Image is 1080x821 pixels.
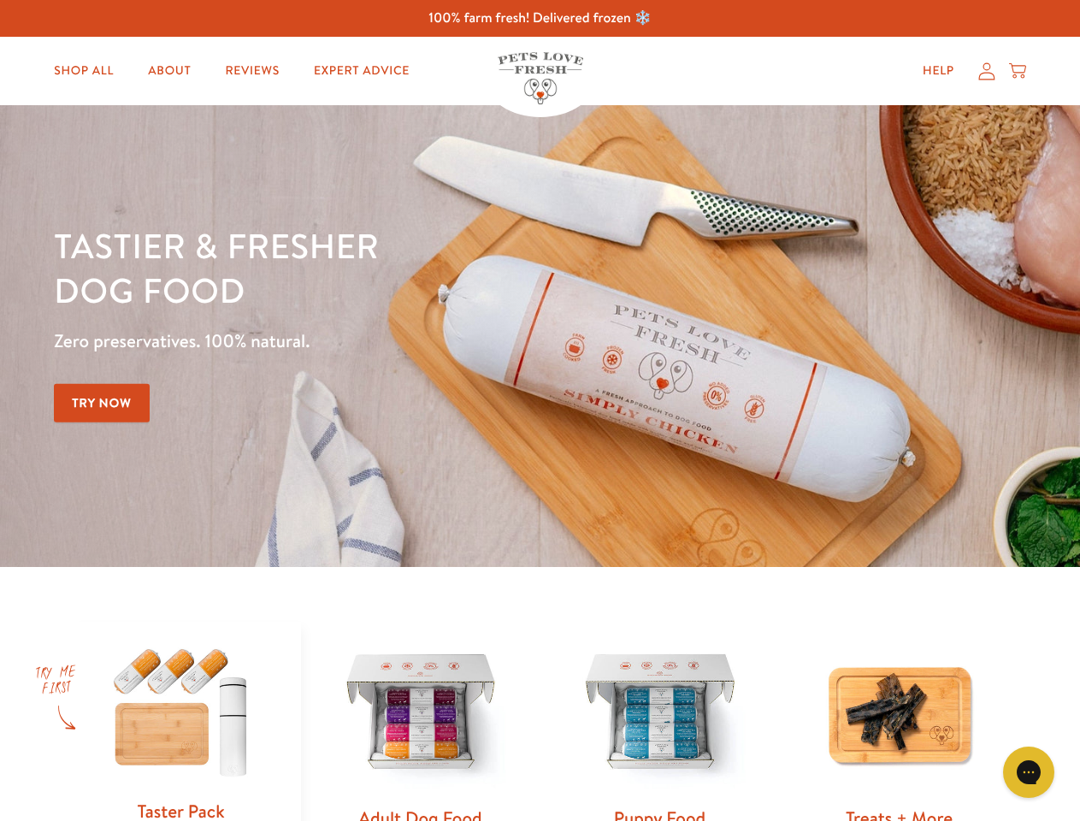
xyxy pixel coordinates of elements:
[54,223,702,312] h1: Tastier & fresher dog food
[211,54,292,88] a: Reviews
[54,384,150,422] a: Try Now
[909,54,968,88] a: Help
[994,741,1063,804] iframe: Gorgias live chat messenger
[498,52,583,104] img: Pets Love Fresh
[134,54,204,88] a: About
[54,326,702,357] p: Zero preservatives. 100% natural.
[40,54,127,88] a: Shop All
[300,54,423,88] a: Expert Advice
